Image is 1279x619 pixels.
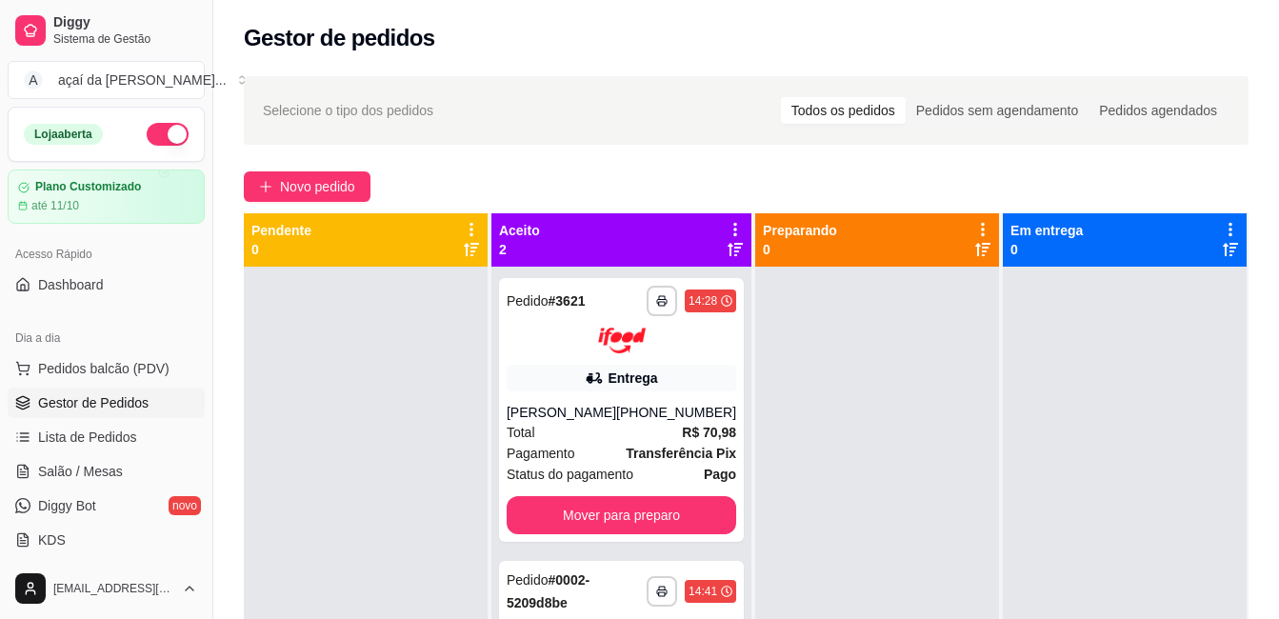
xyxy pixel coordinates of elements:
strong: # 0002-5209d8be [507,572,590,610]
p: Em entrega [1010,221,1083,240]
span: Novo pedido [280,176,355,197]
span: Total [507,422,535,443]
span: Diggy [53,14,197,31]
div: Todos os pedidos [781,97,906,124]
span: Sistema de Gestão [53,31,197,47]
div: 14:41 [689,584,717,599]
article: até 11/10 [31,198,79,213]
span: Status do pagamento [507,464,633,485]
h2: Gestor de pedidos [244,23,435,53]
div: Entrega [608,369,657,388]
strong: Pago [704,467,736,482]
a: KDS [8,525,205,555]
span: Pedido [507,572,549,588]
p: 0 [763,240,837,259]
a: Lista de Pedidos [8,422,205,452]
div: 14:28 [689,293,717,309]
article: Plano Customizado [35,180,141,194]
img: ifood [598,328,646,353]
strong: # 3621 [549,293,586,309]
span: Pagamento [507,443,575,464]
p: Pendente [251,221,311,240]
span: Pedido [507,293,549,309]
div: Loja aberta [24,124,103,145]
button: [EMAIL_ADDRESS][DOMAIN_NAME] [8,566,205,611]
div: Dia a dia [8,323,205,353]
span: Dashboard [38,275,104,294]
p: Preparando [763,221,837,240]
p: 2 [499,240,540,259]
span: Pedidos balcão (PDV) [38,359,170,378]
a: Salão / Mesas [8,456,205,487]
p: Aceito [499,221,540,240]
span: [EMAIL_ADDRESS][DOMAIN_NAME] [53,581,174,596]
div: [PHONE_NUMBER] [616,403,736,422]
span: A [24,70,43,90]
a: Diggy Botnovo [8,490,205,521]
div: Acesso Rápido [8,239,205,270]
a: DiggySistema de Gestão [8,8,205,53]
span: plus [259,180,272,193]
button: Mover para preparo [507,496,736,534]
strong: Transferência Pix [626,446,736,461]
div: Pedidos agendados [1089,97,1228,124]
div: açaí da [PERSON_NAME] ... [58,70,227,90]
span: Salão / Mesas [38,462,123,481]
span: Selecione o tipo dos pedidos [263,100,433,121]
p: 0 [1010,240,1083,259]
span: Lista de Pedidos [38,428,137,447]
div: Pedidos sem agendamento [906,97,1089,124]
span: Gestor de Pedidos [38,393,149,412]
button: Novo pedido [244,171,370,202]
button: Alterar Status [147,123,189,146]
div: [PERSON_NAME] [507,403,616,422]
span: KDS [38,530,66,549]
button: Select a team [8,61,205,99]
a: Gestor de Pedidos [8,388,205,418]
a: Dashboard [8,270,205,300]
p: 0 [251,240,311,259]
strong: R$ 70,98 [682,425,736,440]
button: Pedidos balcão (PDV) [8,353,205,384]
span: Diggy Bot [38,496,96,515]
a: Plano Customizadoaté 11/10 [8,170,205,224]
